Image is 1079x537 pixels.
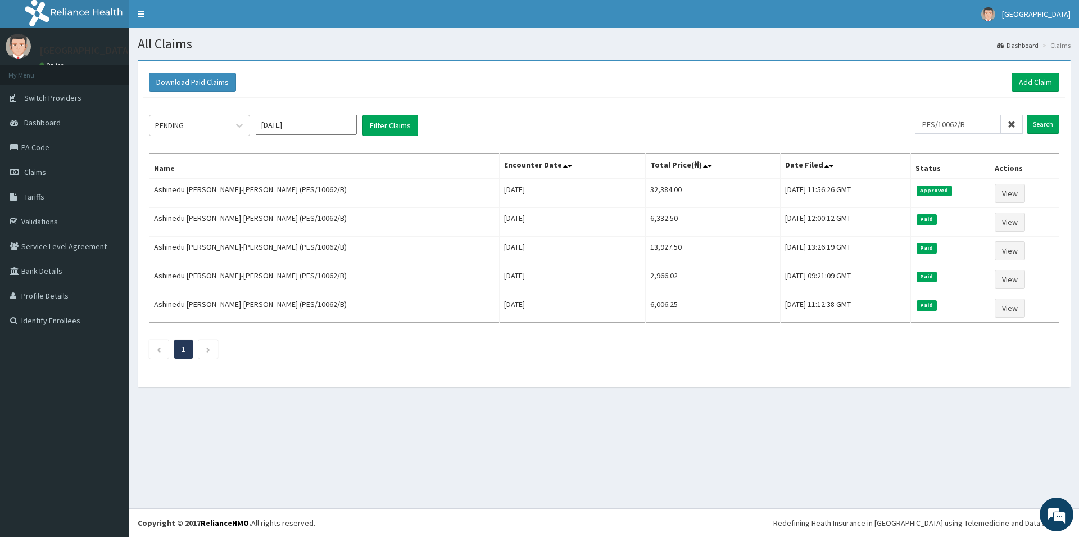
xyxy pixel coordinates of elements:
td: [DATE] 11:12:38 GMT [781,294,911,323]
button: Filter Claims [362,115,418,136]
th: Total Price(₦) [645,154,781,179]
img: User Image [981,7,995,21]
td: [DATE] [499,237,645,265]
strong: Copyright © 2017 . [138,518,251,528]
a: Dashboard [997,40,1039,50]
td: Ashinedu [PERSON_NAME]-[PERSON_NAME] (PES/10062/B) [149,265,500,294]
input: Select Month and Year [256,115,357,135]
span: Claims [24,167,46,177]
td: [DATE] 09:21:09 GMT [781,265,911,294]
td: Ashinedu [PERSON_NAME]-[PERSON_NAME] (PES/10062/B) [149,179,500,208]
img: User Image [6,34,31,59]
a: View [995,299,1025,318]
td: [DATE] 12:00:12 GMT [781,208,911,237]
span: Paid [917,300,937,310]
a: Online [39,61,66,69]
a: Previous page [156,344,161,354]
td: [DATE] 11:56:26 GMT [781,179,911,208]
div: Redefining Heath Insurance in [GEOGRAPHIC_DATA] using Telemedicine and Data Science! [773,517,1071,529]
li: Claims [1040,40,1071,50]
td: [DATE] [499,208,645,237]
td: 2,966.02 [645,265,781,294]
span: Paid [917,243,937,253]
a: View [995,184,1025,203]
td: 6,006.25 [645,294,781,323]
span: Switch Providers [24,93,81,103]
span: Paid [917,272,937,282]
a: Add Claim [1012,73,1059,92]
span: [GEOGRAPHIC_DATA] [1002,9,1071,19]
th: Actions [990,154,1059,179]
th: Name [149,154,500,179]
td: 13,927.50 [645,237,781,265]
span: Tariffs [24,192,44,202]
input: Search [1027,115,1059,134]
h1: All Claims [138,37,1071,51]
a: View [995,270,1025,289]
th: Encounter Date [499,154,645,179]
a: Page 1 is your current page [182,344,185,354]
th: Date Filed [781,154,911,179]
input: Search by HMO ID [915,115,1001,134]
a: RelianceHMO [201,518,249,528]
button: Download Paid Claims [149,73,236,92]
span: Dashboard [24,118,61,128]
th: Status [910,154,990,179]
td: [DATE] [499,294,645,323]
p: [GEOGRAPHIC_DATA] [39,46,132,56]
footer: All rights reserved. [129,508,1079,537]
div: PENDING [155,120,184,131]
td: [DATE] 13:26:19 GMT [781,237,911,265]
td: 32,384.00 [645,179,781,208]
td: [DATE] [499,265,645,294]
td: 6,332.50 [645,208,781,237]
a: View [995,241,1025,260]
a: Next page [206,344,211,354]
td: Ashinedu [PERSON_NAME]-[PERSON_NAME] (PES/10062/B) [149,237,500,265]
a: View [995,213,1025,232]
td: [DATE] [499,179,645,208]
td: Ashinedu [PERSON_NAME]-[PERSON_NAME] (PES/10062/B) [149,294,500,323]
td: Ashinedu [PERSON_NAME]-[PERSON_NAME] (PES/10062/B) [149,208,500,237]
span: Paid [917,214,937,224]
span: Approved [917,186,952,196]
